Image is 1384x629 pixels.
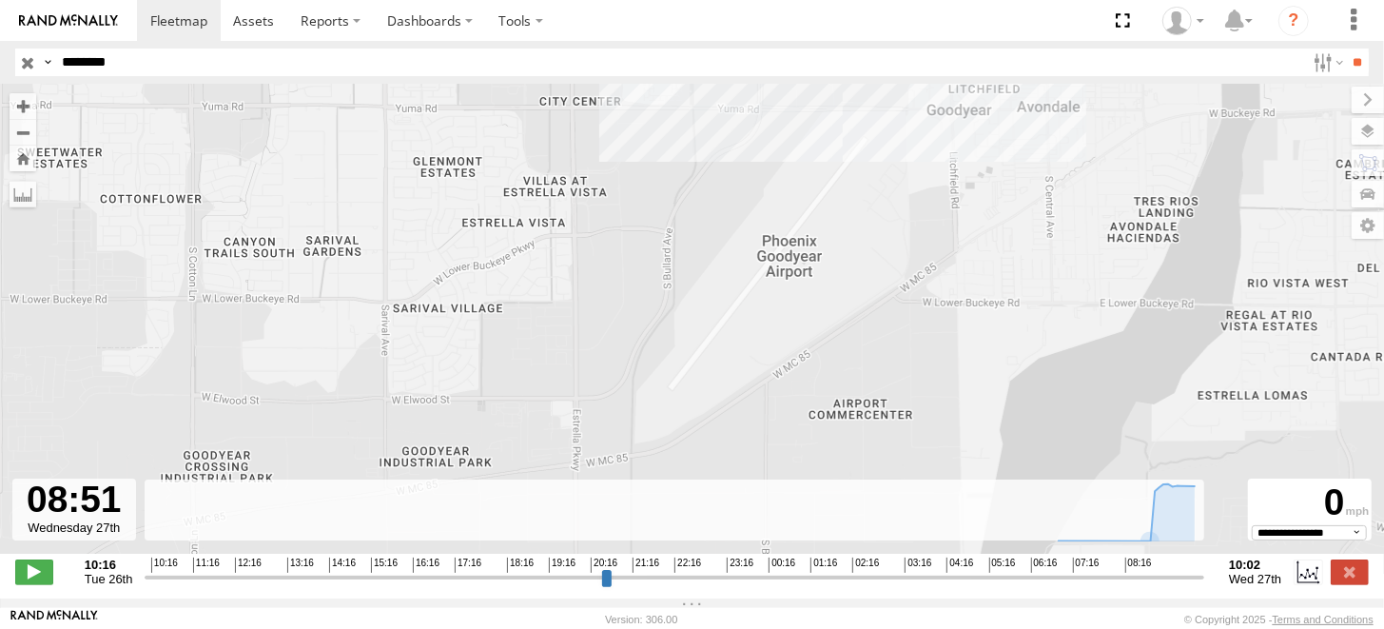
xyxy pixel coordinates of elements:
[455,558,481,573] span: 17:16
[1352,212,1384,239] label: Map Settings
[905,558,931,573] span: 03:16
[810,558,837,573] span: 01:16
[329,558,356,573] span: 14:16
[10,610,98,629] a: Visit our Website
[1125,558,1152,573] span: 08:16
[1331,560,1369,584] label: Close
[85,572,133,586] span: Tue 26th Aug 2025
[10,181,36,207] label: Measure
[10,119,36,146] button: Zoom out
[1156,7,1211,35] div: Zulema McIntosch
[989,558,1016,573] span: 05:16
[1306,49,1347,76] label: Search Filter Options
[1251,482,1369,525] div: 0
[1229,558,1281,572] strong: 10:02
[591,558,617,573] span: 20:16
[1229,572,1281,586] span: Wed 27th Aug 2025
[151,558,178,573] span: 10:16
[507,558,534,573] span: 18:16
[946,558,973,573] span: 04:16
[371,558,398,573] span: 15:16
[633,558,659,573] span: 21:16
[85,558,133,572] strong: 10:16
[413,558,439,573] span: 16:16
[1273,614,1374,625] a: Terms and Conditions
[10,146,36,171] button: Zoom Home
[15,560,53,584] label: Play/Stop
[674,558,701,573] span: 22:16
[235,558,262,573] span: 12:16
[727,558,753,573] span: 23:16
[1184,614,1374,625] div: © Copyright 2025 -
[10,93,36,119] button: Zoom in
[605,614,677,625] div: Version: 306.00
[1031,558,1058,573] span: 06:16
[19,14,118,28] img: rand-logo.svg
[769,558,795,573] span: 00:16
[1278,6,1309,36] i: ?
[287,558,314,573] span: 13:16
[852,558,879,573] span: 02:16
[1073,558,1100,573] span: 07:16
[40,49,55,76] label: Search Query
[193,558,220,573] span: 11:16
[549,558,575,573] span: 19:16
